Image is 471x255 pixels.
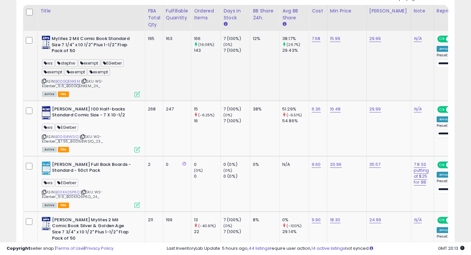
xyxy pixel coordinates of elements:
b: [PERSON_NAME] Full Back Boards - Standard - 50ct Pack [52,162,131,175]
div: Preset: [437,124,462,138]
div: 13 [194,217,220,223]
span: ON [438,162,446,167]
a: 29.99 [369,106,381,112]
a: 44 listings [249,245,270,251]
div: Cost [312,8,324,14]
a: N/A [414,217,422,223]
b: Mylites 2 Mil Comic Book Standard Size 7 1/4" x 10 1/2" Plus 1-1/2" Flap Pack of 50 [52,36,131,56]
span: ON [438,36,446,42]
small: (-100%) [287,223,302,228]
div: Ordered Items [194,8,218,21]
div: 166 [194,36,220,42]
span: | SKU: WS-EGerber_9.6_B00GQENKEM_24_ [42,79,103,88]
small: Avg BB Share. [282,21,286,27]
div: [PERSON_NAME] [369,8,408,14]
div: 8% [253,217,274,223]
a: 6.36 [312,106,321,112]
div: FBA Total Qty [148,8,160,28]
span: EGerber [55,179,78,186]
div: 12% [253,36,274,42]
span: exempt [78,59,100,67]
span: ws [42,179,55,186]
a: 7.8 SS putting at $25 for BB [414,161,429,186]
div: 7 (100%) [223,118,250,124]
span: | SKU: WS-EGerber_9.6_B00KA26P6Q_24_ [42,189,103,199]
div: 143 [194,48,220,53]
div: BB Share 24h. [253,8,277,21]
span: ws [42,124,55,131]
div: 0 [166,162,186,167]
div: Days In Stock [223,8,247,21]
a: N/A [414,106,422,112]
div: 7 (100%) [223,106,250,112]
b: [PERSON_NAME] 100 Half-backs Standard Comic Size - 7 X 10-1/2 [52,106,131,120]
img: 510Lz7VdJnL._SL40_.jpg [42,106,50,119]
div: 51.29% [282,106,309,112]
span: ws [42,59,55,67]
a: 14 active listings [311,245,345,251]
span: 2025-08-12 20:13 GMT [438,245,464,251]
a: N/A [414,35,422,42]
div: 195 [148,36,158,42]
span: ON [438,107,446,112]
div: 38% [253,106,274,112]
small: (29.7%) [287,42,300,47]
div: Preset: [437,179,462,194]
a: 29.99 [369,35,381,42]
div: 0 [194,162,220,167]
div: 247 [166,106,186,112]
div: Amazon AI * [437,46,462,52]
div: 211 [148,217,158,223]
a: 7.68 [312,35,321,42]
a: 35.57 [369,161,381,168]
small: Days In Stock. [223,21,227,27]
small: (0%) [223,112,233,118]
a: 9.60 [312,161,321,168]
small: (-40.91%) [198,223,216,228]
div: 163 [166,36,186,42]
a: 18.30 [330,217,340,223]
img: 51QSkNCDgBL._SL40_.jpg [42,36,50,49]
div: ASIN: [42,36,140,96]
div: Amazon AI * [437,116,462,122]
div: 38.17% [282,36,309,42]
small: (0%) [194,168,203,173]
a: 24.99 [369,217,381,223]
div: Amazon AI * [437,172,462,178]
div: 199 [166,217,186,223]
span: EGerber [55,124,78,131]
div: 22 [194,229,220,235]
div: 29.14% [282,229,309,235]
small: (0%) [223,223,233,228]
div: 7 (100%) [223,36,250,42]
div: Min Price [330,8,364,14]
small: (16.08%) [198,42,214,47]
img: 51JZCxAknjL._SL40_.jpg [42,217,50,230]
span: FBA [58,91,69,97]
span: All listings currently available for purchase on Amazon [42,203,57,208]
a: Privacy Policy [85,245,113,251]
small: (-6.51%) [287,112,302,118]
div: 7 (100%) [223,217,250,223]
span: stephw [55,59,77,67]
div: 2 [148,162,158,167]
a: B00GQENKEM [55,79,80,84]
div: Note [414,8,431,14]
div: 0 [194,173,220,179]
small: (0%) [223,42,233,47]
div: Avg BB Share [282,8,306,21]
b: [PERSON_NAME] Mylites 2 Mil Comic Book Silver & Golden Age Size 7 3/4" x 10 1/2" Plus 1-1/2" Flap... [52,217,131,243]
div: 268 [148,106,158,112]
div: 16 [194,118,220,124]
small: (-6.25%) [198,112,215,118]
div: 7 (100%) [223,229,250,235]
a: 9.90 [312,217,321,223]
div: seller snap | | [7,245,113,252]
span: exempt [88,68,110,76]
div: 54.86% [282,118,309,124]
div: Title [40,8,142,14]
a: 20.96 [330,161,342,168]
small: (0%) [223,168,233,173]
div: Last InventoryLab Update: 5 hours ago, require user action, not synced. [167,245,464,252]
span: | SKU: WS-EGerber_$7.95_B00I58WSIQ_23_ [42,134,103,144]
